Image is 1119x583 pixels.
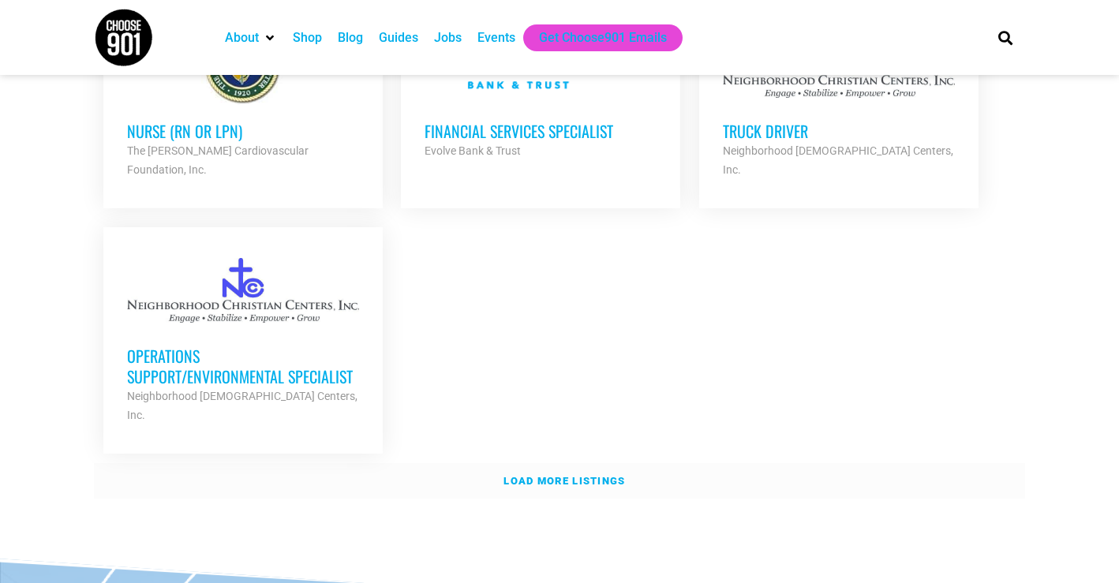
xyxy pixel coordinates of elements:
[103,2,383,203] a: Nurse (RN or LPN) The [PERSON_NAME] Cardiovascular Foundation, Inc.
[338,28,363,47] a: Blog
[103,227,383,448] a: Operations Support/Environmental Specialist Neighborhood [DEMOGRAPHIC_DATA] Centers, Inc.
[127,121,359,141] h3: Nurse (RN or LPN)
[723,121,955,141] h3: Truck Driver
[217,24,971,51] nav: Main nav
[379,28,418,47] a: Guides
[425,144,521,157] strong: Evolve Bank & Trust
[94,463,1025,499] a: Load more listings
[127,144,309,176] strong: The [PERSON_NAME] Cardiovascular Foundation, Inc.
[699,2,979,203] a: Truck Driver Neighborhood [DEMOGRAPHIC_DATA] Centers, Inc.
[127,390,357,421] strong: Neighborhood [DEMOGRAPHIC_DATA] Centers, Inc.
[401,2,680,184] a: Financial Services Specialist Evolve Bank & Trust
[503,475,625,487] strong: Load more listings
[539,28,667,47] a: Get Choose901 Emails
[217,24,285,51] div: About
[993,24,1019,50] div: Search
[434,28,462,47] a: Jobs
[225,28,259,47] a: About
[723,144,953,176] strong: Neighborhood [DEMOGRAPHIC_DATA] Centers, Inc.
[425,121,657,141] h3: Financial Services Specialist
[477,28,515,47] a: Events
[127,346,359,387] h3: Operations Support/Environmental Specialist
[293,28,322,47] a: Shop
